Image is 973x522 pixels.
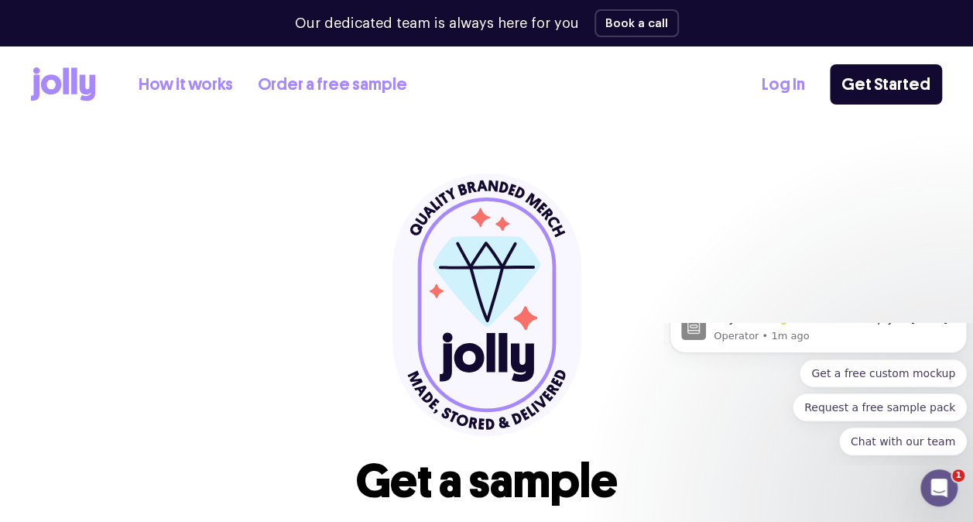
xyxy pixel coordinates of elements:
div: Quick reply options [6,36,303,132]
a: Log In [762,72,805,98]
button: Quick reply: Chat with our team [176,105,303,132]
h1: Get a sample [356,455,618,508]
span: 1 [952,469,964,482]
p: Message from Operator, sent 1m ago [50,6,292,20]
a: Get Started [830,64,942,105]
p: Our dedicated team is always here for you [295,13,579,34]
a: Order a free sample [258,72,407,98]
iframe: Intercom notifications message [663,323,973,465]
button: Quick reply: Get a free custom mockup [136,36,303,64]
button: Book a call [594,9,679,37]
iframe: Intercom live chat [920,469,958,507]
button: Quick reply: Request a free sample pack [129,70,303,98]
a: How it works [139,72,233,98]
